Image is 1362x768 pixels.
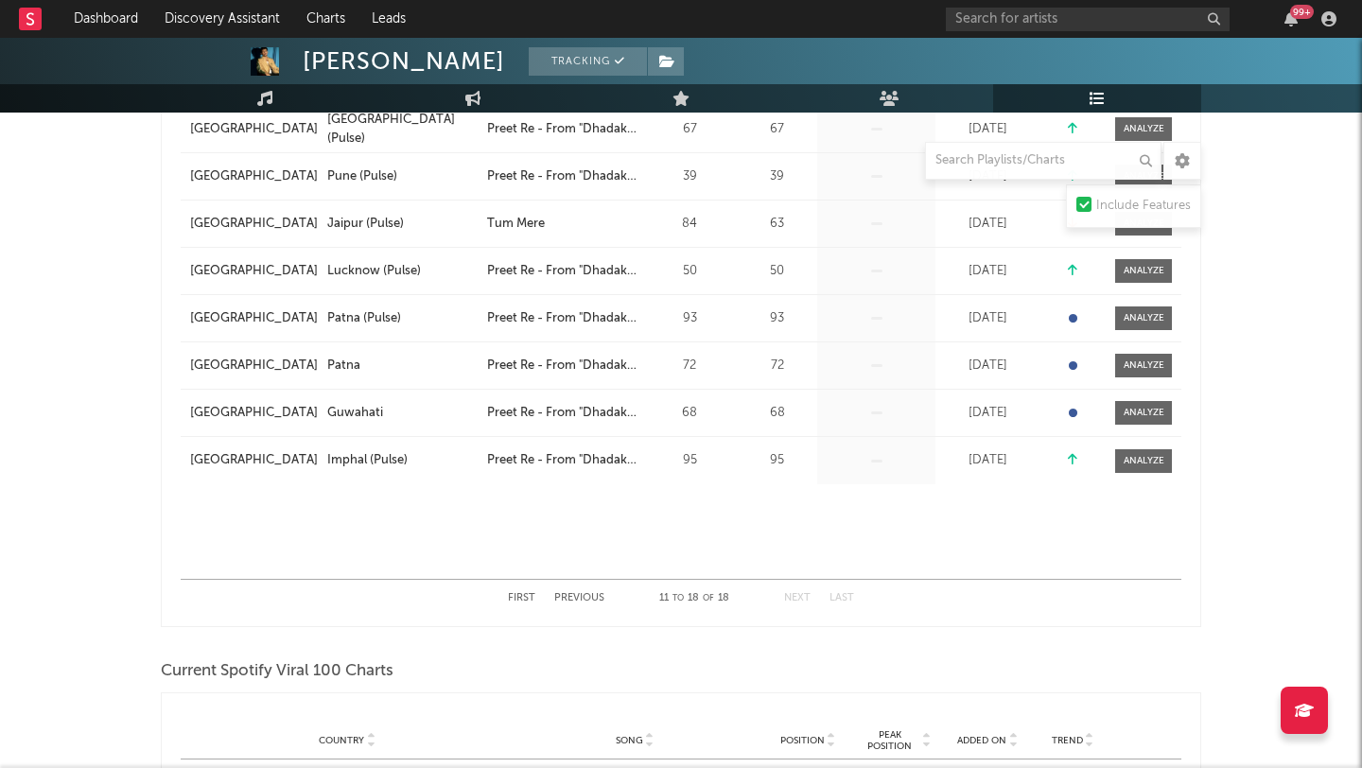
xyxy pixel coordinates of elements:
[860,729,919,752] span: Peak Position
[190,215,318,234] a: [GEOGRAPHIC_DATA]
[1052,735,1083,746] span: Trend
[487,357,637,375] a: Preet Re - From "Dhadak 2"
[1290,5,1314,19] div: 99 +
[742,357,812,375] div: 72
[647,357,732,375] div: 72
[190,262,318,281] a: [GEOGRAPHIC_DATA]
[327,215,404,234] div: Jaipur (Pulse)
[190,120,318,139] a: [GEOGRAPHIC_DATA]
[487,451,637,470] a: Preet Re - From "Dhadak 2"
[742,215,812,234] div: 63
[327,167,478,186] a: Pune (Pulse)
[1096,195,1191,218] div: Include Features
[940,215,1035,234] div: [DATE]
[319,735,364,746] span: Country
[190,167,318,186] a: [GEOGRAPHIC_DATA]
[327,404,383,423] div: Guwahati
[940,404,1035,423] div: [DATE]
[487,215,545,234] div: Tum Mere
[742,262,812,281] div: 50
[487,404,637,423] a: Preet Re - From "Dhadak 2"
[190,309,318,328] a: [GEOGRAPHIC_DATA]
[940,262,1035,281] div: [DATE]
[327,167,397,186] div: Pune (Pulse)
[940,120,1035,139] div: [DATE]
[327,215,478,234] a: Jaipur (Pulse)
[647,120,732,139] div: 67
[940,309,1035,328] div: [DATE]
[647,309,732,328] div: 93
[487,309,637,328] a: Preet Re - From "Dhadak 2"
[487,262,637,281] a: Preet Re - From "Dhadak 2"
[327,451,478,470] a: Imphal (Pulse)
[829,593,854,603] button: Last
[742,404,812,423] div: 68
[647,262,732,281] div: 50
[1284,11,1298,26] button: 99+
[642,587,746,610] div: 11 18 18
[487,120,637,139] a: Preet Re - From "Dhadak 2"
[327,262,421,281] div: Lucknow (Pulse)
[508,593,535,603] button: First
[327,309,478,328] a: Patna (Pulse)
[780,735,825,746] span: Position
[742,451,812,470] div: 95
[946,8,1230,31] input: Search for artists
[327,357,478,375] a: Patna
[925,142,1161,180] input: Search Playlists/Charts
[647,451,732,470] div: 95
[327,357,360,375] div: Patna
[616,735,643,746] span: Song
[190,404,318,423] a: [GEOGRAPHIC_DATA]
[161,660,393,683] span: Current Spotify Viral 100 Charts
[957,735,1006,746] span: Added On
[487,167,637,186] a: Preet Re - From "Dhadak 2"
[940,357,1035,375] div: [DATE]
[554,593,604,603] button: Previous
[327,451,408,470] div: Imphal (Pulse)
[647,167,732,186] div: 39
[672,594,684,602] span: to
[742,120,812,139] div: 67
[327,404,478,423] a: Guwahati
[940,451,1035,470] div: [DATE]
[487,215,637,234] a: Tum Mere
[703,594,714,602] span: of
[190,357,318,375] a: [GEOGRAPHIC_DATA]
[742,309,812,328] div: 93
[327,309,401,328] div: Patna (Pulse)
[327,111,478,148] a: [GEOGRAPHIC_DATA] (Pulse)
[327,262,478,281] a: Lucknow (Pulse)
[742,167,812,186] div: 39
[190,451,318,470] a: [GEOGRAPHIC_DATA]
[784,593,811,603] button: Next
[303,47,505,76] div: [PERSON_NAME]
[647,404,732,423] div: 68
[647,215,732,234] div: 84
[529,47,647,76] button: Tracking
